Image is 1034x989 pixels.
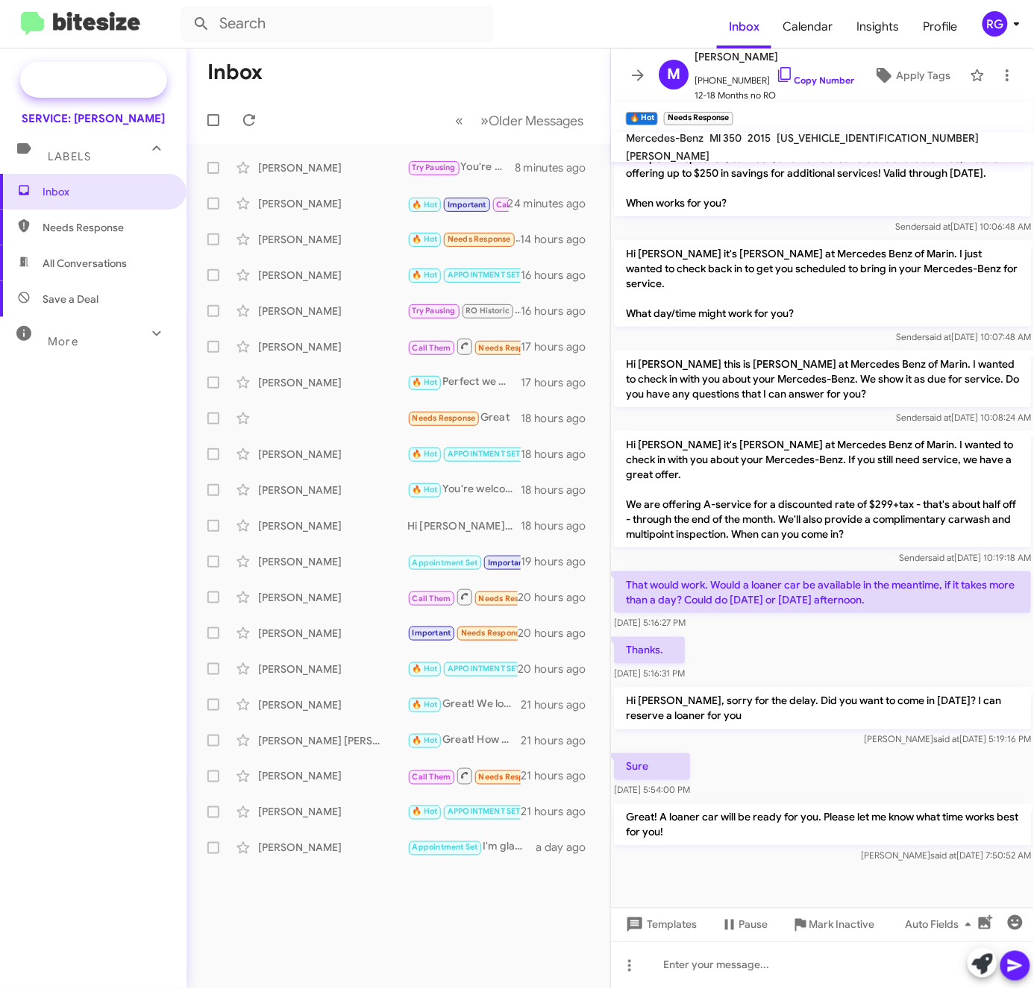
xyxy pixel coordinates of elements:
[860,62,962,89] button: Apply Tags
[614,637,685,664] p: Thanks.
[933,734,959,745] span: said at
[207,60,263,84] h1: Inbox
[407,518,521,533] div: Hi [PERSON_NAME], we would love to earn your business. We offer complimentary vehicle pick up and...
[521,375,598,390] div: 17 hours ago
[258,196,407,211] div: [PERSON_NAME]
[896,331,1031,342] span: Sender [DATE] 10:07:48 AM
[928,552,954,563] span: said at
[521,483,598,497] div: 18 hours ago
[43,220,169,235] span: Needs Response
[614,785,690,796] span: [DATE] 5:54:00 PM
[413,628,451,638] span: Important
[413,413,476,423] span: Needs Response
[536,841,598,855] div: a day ago
[407,194,509,213] div: Inbound Call
[521,339,598,354] div: 17 hours ago
[695,88,854,103] span: 12-18 Months no RO
[614,351,1031,407] p: Hi [PERSON_NAME] this is [PERSON_NAME] at Mercedes Benz of Marin. I wanted to check in with you a...
[479,773,542,782] span: Needs Response
[258,662,407,676] div: [PERSON_NAME]
[407,159,515,176] div: You're welcome! Feel free to reach out when you're ready to schedule your service. Have a great day!
[455,111,463,130] span: «
[518,590,598,605] div: 20 hours ago
[845,5,912,48] span: Insights
[894,911,989,938] button: Auto Fields
[521,518,598,533] div: 18 hours ago
[413,234,438,244] span: 🔥 Hot
[695,48,854,66] span: [PERSON_NAME]
[413,594,451,603] span: Call Them
[479,343,542,353] span: Needs Response
[43,292,98,307] span: Save a Deal
[448,449,521,459] span: APPOINTMENT SET
[614,753,690,780] p: Sure
[521,805,598,820] div: 21 hours ago
[407,803,521,820] div: Perfect you are all set, we will see you then !
[448,200,486,210] span: Important
[258,339,407,354] div: [PERSON_NAME]
[611,911,709,938] button: Templates
[258,518,407,533] div: [PERSON_NAME]
[479,594,542,603] span: Needs Response
[407,481,521,498] div: You're welcome! I'll see you at 9:30am [DATE] for your appointment.
[709,131,742,145] span: Ml 350
[407,732,521,749] div: Great! How about we schedule an appointment for a morning time that works for you? Please let me ...
[488,558,527,568] span: Important
[407,409,521,427] div: Great
[413,664,438,674] span: 🔥 Hot
[521,554,598,569] div: 19 hours ago
[258,805,407,820] div: [PERSON_NAME]
[258,268,407,283] div: [PERSON_NAME]
[407,445,521,462] div: Hi [PERSON_NAME], I understand and appreciate you letting me know. One thing independents can’t o...
[748,131,771,145] span: 2015
[896,412,1031,423] span: Sender [DATE] 10:08:24 AM
[258,447,407,462] div: [PERSON_NAME]
[48,335,78,348] span: More
[521,411,598,426] div: 18 hours ago
[496,200,535,210] span: Call Them
[695,66,854,88] span: [PHONE_NUMBER]
[413,270,438,280] span: 🔥 Hot
[446,105,472,136] button: Previous
[623,911,697,938] span: Templates
[258,554,407,569] div: [PERSON_NAME]
[413,735,438,745] span: 🔥 Hot
[614,618,686,629] span: [DATE] 5:16:27 PM
[181,6,494,42] input: Search
[717,5,771,48] a: Inbox
[258,160,407,175] div: [PERSON_NAME]
[258,304,407,318] div: [PERSON_NAME]
[258,697,407,712] div: [PERSON_NAME]
[407,696,521,713] div: Great! We look forward to seeing you then.
[258,590,407,605] div: [PERSON_NAME]
[521,769,598,784] div: 21 hours ago
[413,773,451,782] span: Call Them
[664,112,733,125] small: Needs Response
[480,111,489,130] span: »
[614,431,1031,547] p: Hi [PERSON_NAME] it's [PERSON_NAME] at Mercedes Benz of Marin. I wanted to check in with you abou...
[448,807,521,817] span: APPOINTMENT SET
[258,232,407,247] div: [PERSON_NAME]
[407,337,521,356] div: Inbound Call
[912,5,970,48] span: Profile
[258,626,407,641] div: [PERSON_NAME]
[407,374,521,391] div: Perfect we will see you then !
[461,628,524,638] span: Needs Response
[614,668,685,679] span: [DATE] 5:16:31 PM
[521,268,598,283] div: 16 hours ago
[413,807,438,817] span: 🔥 Hot
[466,306,510,315] span: RO Historic
[924,221,950,232] span: said at
[777,131,979,145] span: [US_VEHICLE_IDENTIFICATION_NUMBER]
[407,266,521,283] div: Perfect, we will see you [DATE] at 1:00pm :)
[626,131,704,145] span: Mercedes-Benz
[448,234,511,244] span: Needs Response
[407,302,521,319] div: I’m sorry to hear that. Please take your time, and reach out when you're ready to schedule your s...
[521,447,598,462] div: 18 hours ago
[515,160,598,175] div: 8 minutes ago
[65,72,155,87] span: Special Campaign
[906,911,977,938] span: Auto Fields
[983,11,1008,37] div: RG
[258,483,407,497] div: [PERSON_NAME]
